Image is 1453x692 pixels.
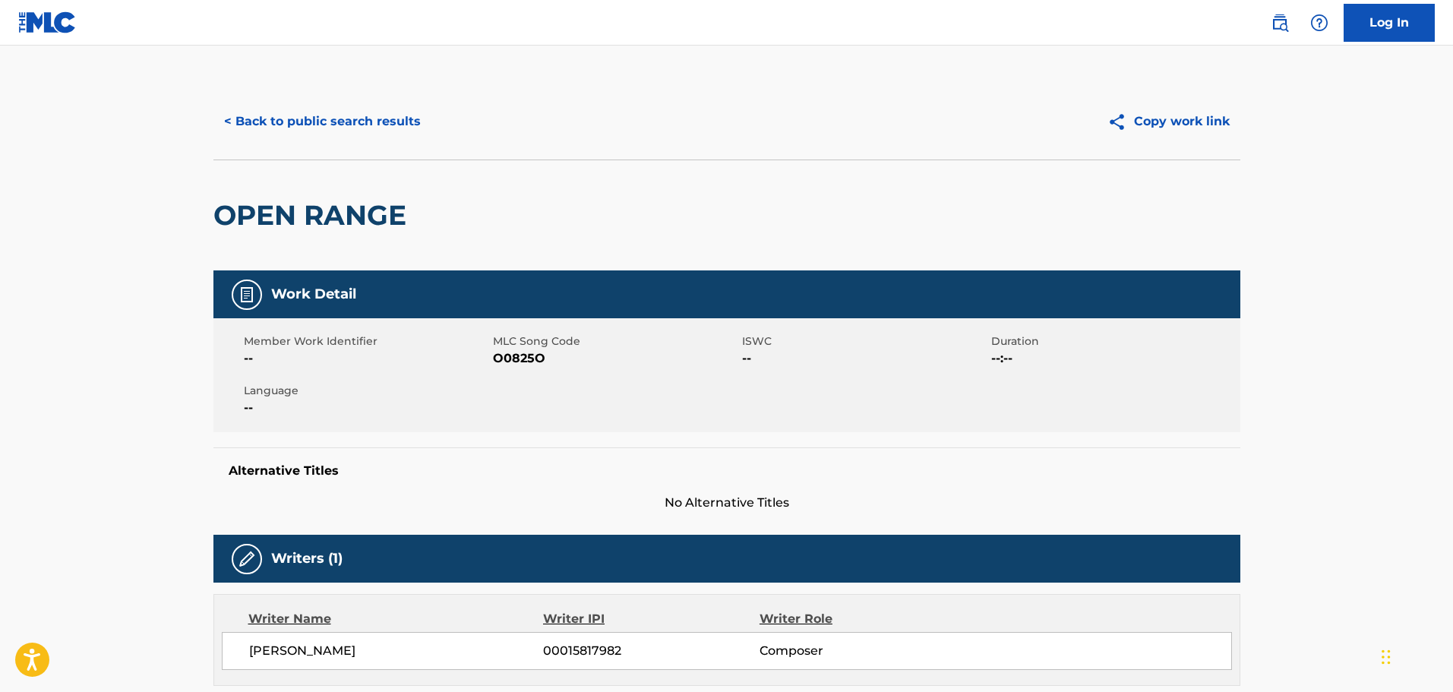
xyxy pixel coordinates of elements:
img: MLC Logo [18,11,77,33]
img: Copy work link [1107,112,1134,131]
span: Language [244,383,489,399]
span: -- [244,399,489,417]
button: Copy work link [1097,103,1240,141]
img: help [1310,14,1328,32]
div: Drag [1382,634,1391,680]
span: O0825O [493,349,738,368]
iframe: Chat Widget [1377,619,1453,692]
span: --:-- [991,349,1237,368]
span: -- [244,349,489,368]
span: [PERSON_NAME] [249,642,544,660]
div: Help [1304,8,1335,38]
img: Work Detail [238,286,256,304]
h2: OPEN RANGE [213,198,414,232]
a: Public Search [1265,8,1295,38]
h5: Work Detail [271,286,356,303]
span: MLC Song Code [493,333,738,349]
div: Writer IPI [543,610,760,628]
span: No Alternative Titles [213,494,1240,512]
span: Composer [760,642,956,660]
span: ISWC [742,333,987,349]
span: 00015817982 [543,642,759,660]
span: Duration [991,333,1237,349]
div: Writer Name [248,610,544,628]
button: < Back to public search results [213,103,431,141]
img: search [1271,14,1289,32]
a: Log In [1344,4,1435,42]
span: Member Work Identifier [244,333,489,349]
span: -- [742,349,987,368]
img: Writers [238,550,256,568]
div: Writer Role [760,610,956,628]
h5: Writers (1) [271,550,343,567]
h5: Alternative Titles [229,463,1225,479]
